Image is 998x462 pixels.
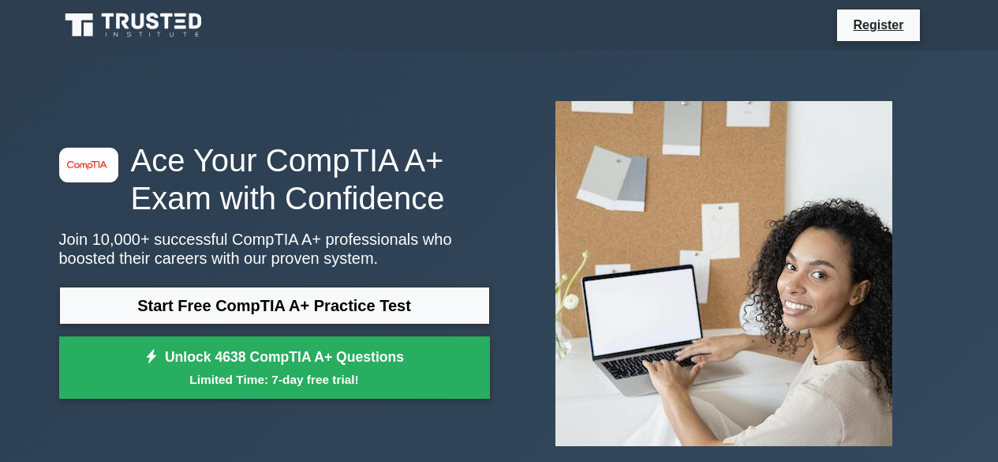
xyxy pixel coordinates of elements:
a: Register [843,15,913,35]
a: Start Free CompTIA A+ Practice Test [59,287,490,325]
p: Join 10,000+ successful CompTIA A+ professionals who boosted their careers with our proven system. [59,230,490,268]
a: Unlock 4638 CompTIA A+ QuestionsLimited Time: 7-day free trial! [59,336,490,400]
h1: Ace Your CompTIA A+ Exam with Confidence [59,141,490,217]
small: Limited Time: 7-day free trial! [79,370,470,389]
